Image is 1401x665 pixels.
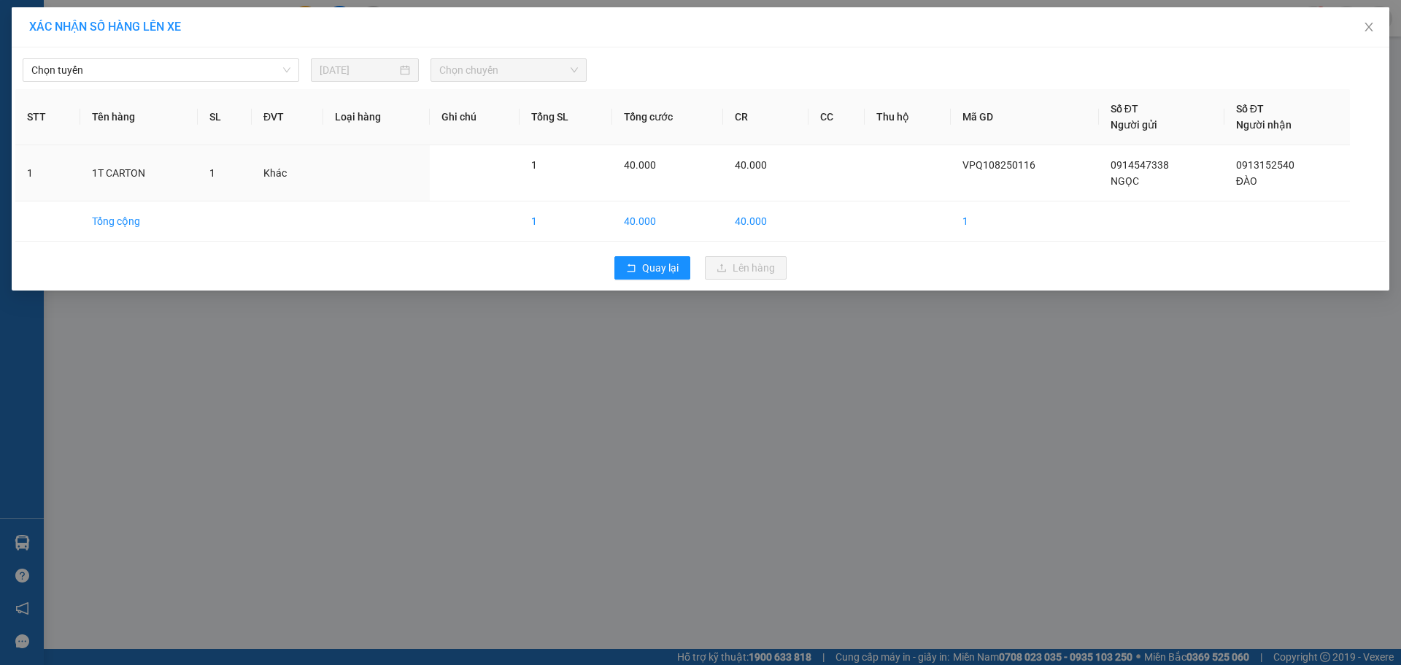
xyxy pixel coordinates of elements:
[7,7,212,62] li: Anh Quốc Limousine
[723,201,808,242] td: 40.000
[31,59,290,81] span: Chọn tuyến
[951,201,1099,242] td: 1
[320,62,397,78] input: 12/08/2025
[951,89,1099,145] th: Mã GD
[962,159,1035,171] span: VPQ108250116
[642,260,679,276] span: Quay lại
[531,159,537,171] span: 1
[1236,119,1292,131] span: Người nhận
[252,89,323,145] th: ĐVT
[705,256,787,280] button: uploadLên hàng
[626,263,636,274] span: rollback
[1111,119,1157,131] span: Người gửi
[15,89,80,145] th: STT
[1111,159,1169,171] span: 0914547338
[1236,103,1264,115] span: Số ĐT
[80,145,198,201] td: 1T CARTON
[624,159,656,171] span: 40.000
[1236,159,1294,171] span: 0913152540
[735,159,767,171] span: 40.000
[1111,175,1139,187] span: NGỌC
[29,20,181,34] span: XÁC NHẬN SỐ HÀNG LÊN XE
[1236,175,1257,187] span: ĐÀO
[612,89,723,145] th: Tổng cước
[614,256,690,280] button: rollbackQuay lại
[723,89,808,145] th: CR
[865,89,951,145] th: Thu hộ
[101,79,194,111] li: VP VP 108 [PERSON_NAME]
[1348,7,1389,48] button: Close
[323,89,430,145] th: Loại hàng
[439,59,578,81] span: Chọn chuyến
[80,89,198,145] th: Tên hàng
[612,201,723,242] td: 40.000
[1363,21,1375,33] span: close
[808,89,865,145] th: CC
[7,79,101,175] li: VP VP 18 [PERSON_NAME][GEOGRAPHIC_DATA] - [GEOGRAPHIC_DATA]
[80,201,198,242] td: Tổng cộng
[1111,103,1138,115] span: Số ĐT
[520,89,612,145] th: Tổng SL
[15,145,80,201] td: 1
[198,89,252,145] th: SL
[430,89,520,145] th: Ghi chú
[520,201,612,242] td: 1
[209,167,215,179] span: 1
[252,145,323,201] td: Khác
